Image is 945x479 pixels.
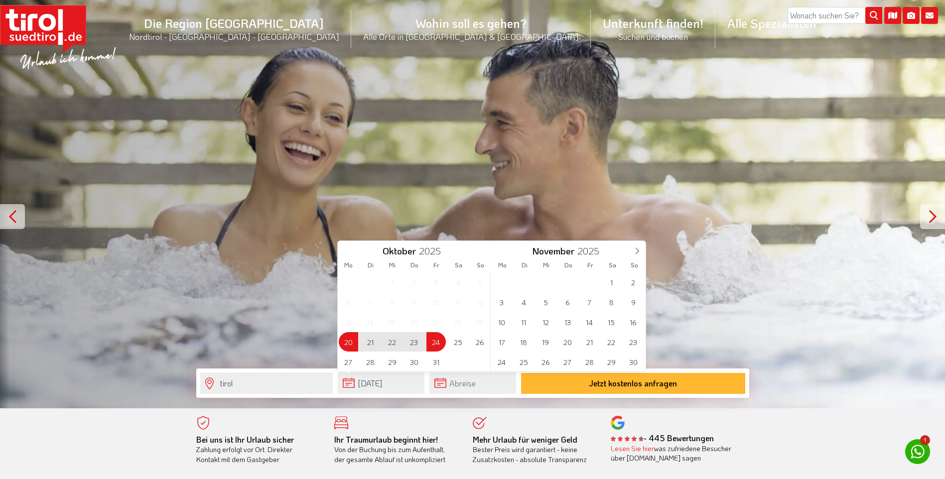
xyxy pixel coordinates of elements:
h1: Hotels mit Whirlpool im Zimmer [196,294,749,349]
i: Karte öffnen [884,7,901,24]
span: Mi [536,262,557,268]
span: Oktober 22, 2025 [383,332,402,352]
span: November 17, 2025 [492,332,512,352]
span: November 1, 2025 [602,272,621,292]
input: Year [574,244,607,257]
button: Jetzt kostenlos anfragen [521,373,745,394]
div: was zufriedene Besucher über [DOMAIN_NAME] sagen [611,444,734,463]
span: November 2, 2025 [624,272,643,292]
a: Unterkunft finden!Suchen und buchen [591,4,715,53]
span: Oktober 26, 2025 [470,332,490,352]
div: Zahlung erfolgt vor Ort. Direkter Kontakt mit dem Gastgeber [196,435,320,465]
div: Bester Preis wird garantiert - keine Zusatzkosten - absolute Transparenz [473,435,596,465]
i: Kontakt [921,7,938,24]
span: Mo [492,262,514,268]
a: Wohin soll es gehen?Alle Orte in [GEOGRAPHIC_DATA] & [GEOGRAPHIC_DATA] [351,4,591,53]
span: Di [514,262,536,268]
span: Oktober 21, 2025 [361,332,380,352]
small: Suchen und buchen [603,31,703,42]
span: Oktober 2, 2025 [405,272,424,292]
span: November 16, 2025 [624,312,643,332]
input: Year [416,244,449,257]
span: November 23, 2025 [624,332,643,352]
span: November 7, 2025 [580,292,599,312]
span: Oktober 11, 2025 [448,292,468,312]
span: November 22, 2025 [602,332,621,352]
span: Oktober 6, 2025 [339,292,358,312]
span: November 11, 2025 [514,312,534,332]
span: Oktober 12, 2025 [470,292,490,312]
span: Oktober 1, 2025 [383,272,402,292]
span: Fr [579,262,601,268]
b: Bei uns ist Ihr Urlaub sicher [196,434,294,445]
span: November 19, 2025 [536,332,555,352]
span: Mi [382,262,404,268]
span: November 12, 2025 [536,312,555,332]
span: Mo [338,262,360,268]
span: November 4, 2025 [514,292,534,312]
span: Oktober 28, 2025 [361,352,380,371]
input: Wonach suchen Sie? [788,7,882,24]
a: Die Region [GEOGRAPHIC_DATA]Nordtirol - [GEOGRAPHIC_DATA] - [GEOGRAPHIC_DATA] [117,4,351,53]
span: Oktober 23, 2025 [405,332,424,352]
span: So [469,262,491,268]
span: So [623,262,645,268]
span: Oktober 10, 2025 [426,292,446,312]
span: November [532,246,574,256]
span: November 9, 2025 [624,292,643,312]
span: 1 [920,435,930,445]
span: Do [404,262,425,268]
span: November 25, 2025 [514,352,534,371]
span: November 18, 2025 [514,332,534,352]
span: Oktober 13, 2025 [339,312,358,332]
span: Oktober 8, 2025 [383,292,402,312]
span: November 14, 2025 [580,312,599,332]
span: Oktober 3, 2025 [426,272,446,292]
span: Oktober 30, 2025 [405,352,424,371]
span: Oktober 7, 2025 [361,292,380,312]
span: Oktober 16, 2025 [405,312,424,332]
a: Lesen Sie hier [611,444,654,453]
small: Nordtirol - [GEOGRAPHIC_DATA] - [GEOGRAPHIC_DATA] [129,31,339,42]
span: November 6, 2025 [558,292,577,312]
span: Fr [425,262,447,268]
span: Oktober 29, 2025 [383,352,402,371]
span: Di [360,262,382,268]
span: November 28, 2025 [580,352,599,371]
span: Oktober 27, 2025 [339,352,358,371]
span: November 10, 2025 [492,312,512,332]
span: November 29, 2025 [602,352,621,371]
span: November 21, 2025 [580,332,599,352]
span: November 3, 2025 [492,292,512,312]
span: Oktober [383,246,416,256]
span: November 5, 2025 [536,292,555,312]
span: Oktober 18, 2025 [448,312,468,332]
span: Sa [601,262,623,268]
span: Oktober 31, 2025 [426,352,446,371]
a: 1 [905,439,930,464]
span: November 27, 2025 [558,352,577,371]
input: Wo soll's hingehen? [200,372,333,394]
a: Alle Spezialisten [715,4,828,42]
input: Abreise [429,372,516,394]
span: Oktober 9, 2025 [405,292,424,312]
span: Oktober 19, 2025 [470,312,490,332]
span: Oktober 17, 2025 [426,312,446,332]
span: November 26, 2025 [536,352,555,371]
span: Oktober 24, 2025 [426,332,446,352]
span: November 8, 2025 [602,292,621,312]
span: Oktober 14, 2025 [361,312,380,332]
input: Anreise [338,372,424,394]
b: - 445 Bewertungen [611,433,714,443]
b: Mehr Urlaub für weniger Geld [473,434,577,445]
span: November 24, 2025 [492,352,512,371]
span: Oktober 4, 2025 [448,272,468,292]
small: Alle Orte in [GEOGRAPHIC_DATA] & [GEOGRAPHIC_DATA] [363,31,579,42]
span: Oktober 15, 2025 [383,312,402,332]
span: November 13, 2025 [558,312,577,332]
span: November 15, 2025 [602,312,621,332]
span: November 30, 2025 [624,352,643,371]
span: November 20, 2025 [558,332,577,352]
i: Fotogalerie [903,7,920,24]
span: Sa [447,262,469,268]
